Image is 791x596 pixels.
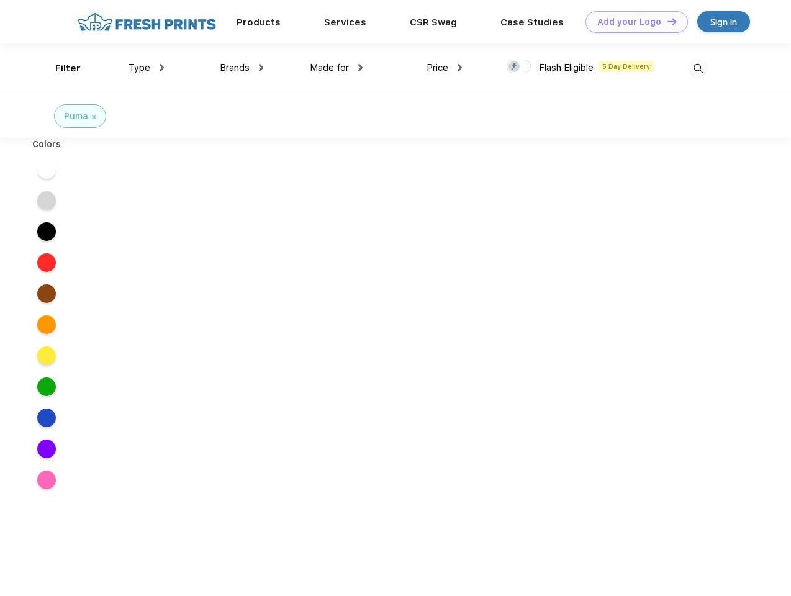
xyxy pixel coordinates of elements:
[324,17,366,28] a: Services
[410,17,457,28] a: CSR Swag
[458,64,462,71] img: dropdown.png
[160,64,164,71] img: dropdown.png
[220,62,250,73] span: Brands
[697,11,750,32] a: Sign in
[667,18,676,25] img: DT
[599,61,654,72] span: 5 Day Delivery
[688,58,708,79] img: desktop_search.svg
[23,138,71,151] div: Colors
[64,110,88,123] div: Puma
[358,64,363,71] img: dropdown.png
[92,115,96,119] img: filter_cancel.svg
[55,61,81,76] div: Filter
[259,64,263,71] img: dropdown.png
[310,62,349,73] span: Made for
[539,62,594,73] span: Flash Eligible
[427,62,448,73] span: Price
[237,17,281,28] a: Products
[710,15,737,29] div: Sign in
[74,11,220,33] img: fo%20logo%202.webp
[129,62,150,73] span: Type
[597,17,661,27] div: Add your Logo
